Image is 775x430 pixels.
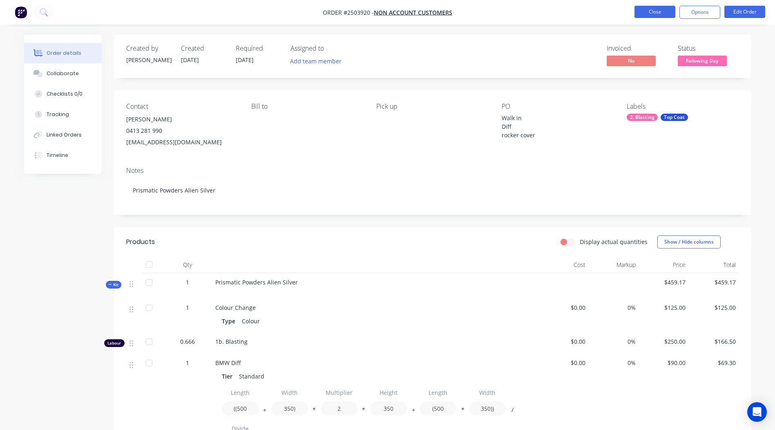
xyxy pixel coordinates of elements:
div: [PERSON_NAME]0413 281 990[EMAIL_ADDRESS][DOMAIN_NAME] [126,114,238,148]
span: No [607,56,656,66]
div: Type [222,315,239,327]
span: 0% [592,337,636,346]
div: [EMAIL_ADDRESS][DOMAIN_NAME] [126,137,238,148]
a: Non account customers [374,9,452,16]
span: $69.30 [692,358,736,367]
div: Checklists 0/0 [47,90,83,98]
button: Add team member [286,56,346,67]
span: 1 [186,278,189,287]
div: Qty [163,257,212,273]
div: PO [502,103,614,110]
input: Label [420,385,456,400]
input: Label [222,385,259,400]
button: Options [679,6,720,19]
button: Add team member [290,56,346,67]
div: Status [678,45,739,52]
button: Collaborate [24,63,102,84]
span: [DATE] [236,56,254,64]
div: Notes [126,167,739,175]
div: Timeline [47,152,68,159]
div: Required [236,45,281,52]
div: 2. Blasting [627,114,658,121]
span: 1 [186,303,189,312]
input: Value [321,401,357,416]
div: Prismatic Powders Alien Silver [126,178,739,203]
span: $0.00 [542,337,586,346]
div: Price [639,257,689,273]
span: 0% [592,358,636,367]
div: Kit [106,281,121,289]
div: [PERSON_NAME] [126,56,171,64]
input: Label [321,385,357,400]
span: Colour Change [215,304,256,311]
div: Pick up [376,103,488,110]
span: Following Day [678,56,727,66]
span: $166.50 [692,337,736,346]
img: Factory [15,6,27,18]
label: Display actual quantities [580,237,648,246]
div: Cost [539,257,589,273]
div: Tracking [47,111,69,118]
div: Colour [239,315,263,327]
div: [PERSON_NAME] [126,114,238,125]
div: Walk in Diff rocker cover [502,114,604,139]
input: Value [271,401,308,416]
input: Value [420,401,456,416]
div: Invoiced [607,45,668,52]
span: 1 [186,358,189,367]
div: Standard [236,370,268,382]
div: Collaborate [47,70,79,77]
input: Label [271,385,308,400]
div: Products [126,237,155,247]
input: Label [370,385,407,400]
span: $125.00 [642,303,686,312]
button: + [409,408,418,414]
input: Value [469,401,506,416]
div: Open Intercom Messenger [747,402,767,422]
button: + [261,408,269,414]
div: Contact [126,103,238,110]
input: Label [469,385,506,400]
span: $459.17 [642,278,686,287]
span: $90.00 [642,358,686,367]
input: Value [222,401,259,416]
span: [DATE] [181,56,199,64]
div: 0413 281 990 [126,125,238,137]
input: Value [370,401,407,416]
span: $250.00 [642,337,686,346]
div: Assigned to [290,45,372,52]
span: Kit [108,282,119,288]
span: BMW Diff [215,359,241,367]
button: Tracking [24,104,102,125]
div: Labels [627,103,739,110]
button: Linked Orders [24,125,102,145]
span: Order #2503920 - [323,9,374,16]
div: Labour [104,339,125,347]
div: Total [689,257,739,273]
span: $0.00 [542,303,586,312]
button: Edit Order [724,6,765,18]
div: Markup [589,257,639,273]
div: Created [181,45,226,52]
div: Order details [47,49,81,57]
button: Show / Hide columns [657,235,721,249]
div: Created by [126,45,171,52]
button: Order details [24,43,102,63]
button: / [508,408,516,414]
div: Tier [222,370,236,382]
span: Prismatic Powders Alien Silver [215,278,298,286]
div: Linked Orders [47,131,82,139]
span: 0% [592,303,636,312]
span: 1b. Blasting [215,338,248,345]
button: Checklists 0/0 [24,84,102,104]
button: Timeline [24,145,102,166]
span: $0.00 [542,358,586,367]
span: $459.17 [692,278,736,287]
div: Bill to [251,103,363,110]
button: Following Day [678,56,727,68]
span: 0.666 [180,337,195,346]
button: Close [634,6,675,18]
span: $125.00 [692,303,736,312]
div: Top Coat [661,114,688,121]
